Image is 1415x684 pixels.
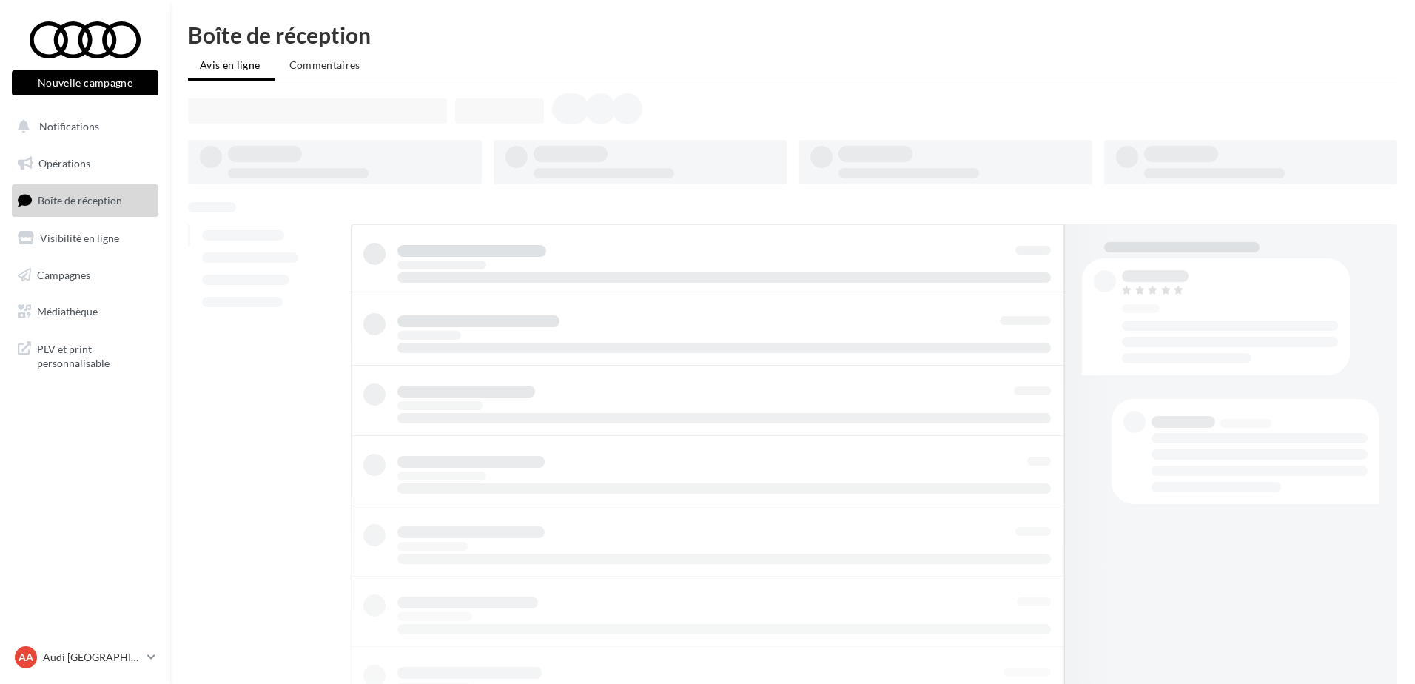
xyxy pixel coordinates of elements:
[12,70,158,95] button: Nouvelle campagne
[38,157,90,170] span: Opérations
[9,184,161,216] a: Boîte de réception
[12,643,158,671] a: AA Audi [GEOGRAPHIC_DATA]
[39,120,99,133] span: Notifications
[37,339,152,371] span: PLV et print personnalisable
[37,268,90,281] span: Campagnes
[9,296,161,327] a: Médiathèque
[38,194,122,207] span: Boîte de réception
[289,58,360,71] span: Commentaires
[9,223,161,254] a: Visibilité en ligne
[188,24,1397,46] div: Boîte de réception
[19,650,33,665] span: AA
[37,305,98,318] span: Médiathèque
[43,650,141,665] p: Audi [GEOGRAPHIC_DATA]
[9,260,161,291] a: Campagnes
[9,148,161,179] a: Opérations
[9,111,155,142] button: Notifications
[9,333,161,377] a: PLV et print personnalisable
[40,232,119,244] span: Visibilité en ligne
